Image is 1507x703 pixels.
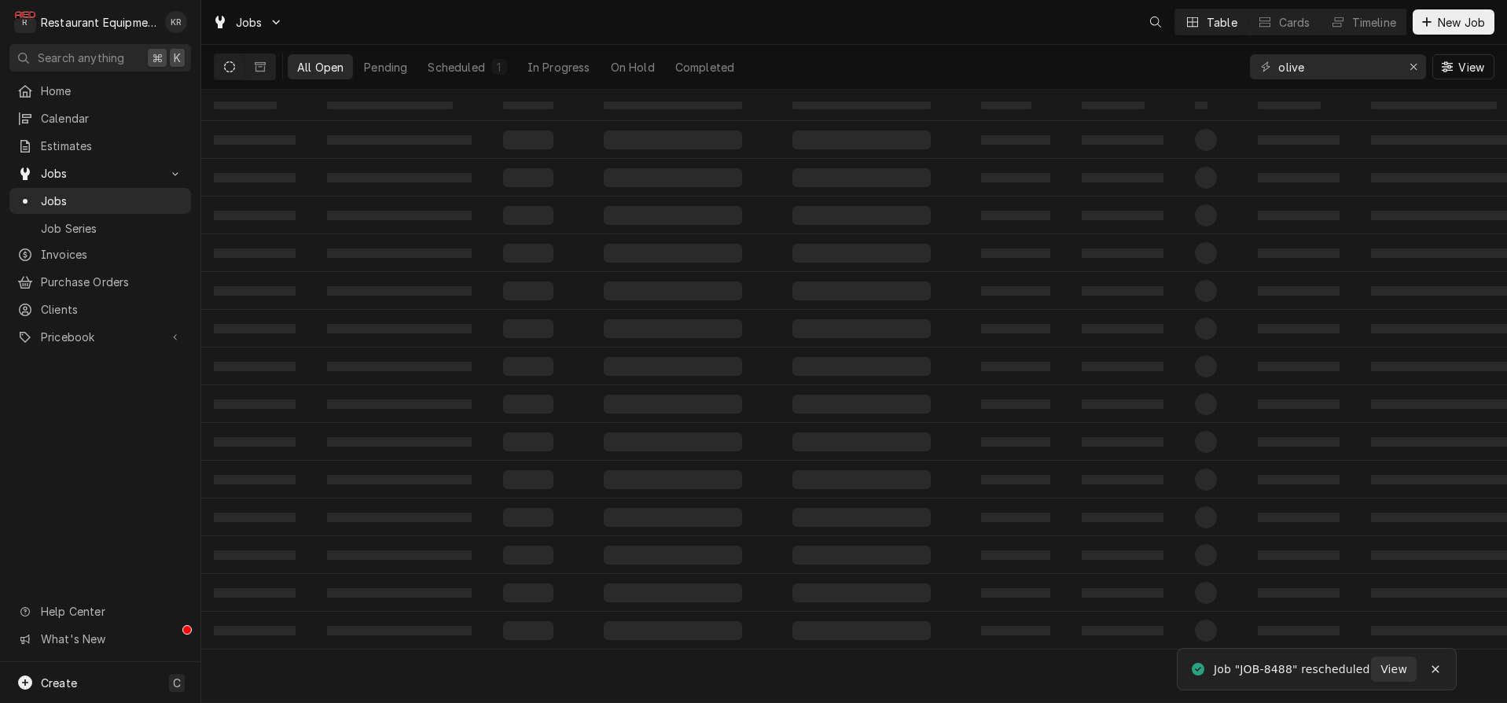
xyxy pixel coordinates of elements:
[327,513,472,522] span: ‌
[981,135,1050,145] span: ‌
[9,44,191,72] button: Search anything⌘K
[1082,626,1163,635] span: ‌
[201,90,1507,703] table: All Open Jobs List Loading
[41,193,183,209] span: Jobs
[1258,324,1340,333] span: ‌
[1258,437,1340,447] span: ‌
[1195,129,1217,151] span: ‌
[1082,248,1163,258] span: ‌
[1195,582,1217,604] span: ‌
[41,246,183,263] span: Invoices
[1082,211,1163,220] span: ‌
[1195,469,1217,491] span: ‌
[214,399,296,409] span: ‌
[604,244,742,263] span: ‌
[1082,286,1163,296] span: ‌
[604,432,742,451] span: ‌
[1207,14,1237,31] div: Table
[604,621,742,640] span: ‌
[327,437,472,447] span: ‌
[981,399,1050,409] span: ‌
[165,11,187,33] div: Kelli Robinette's Avatar
[1082,173,1163,182] span: ‌
[604,131,742,149] span: ‌
[1258,101,1321,109] span: ‌
[327,550,472,560] span: ‌
[327,324,472,333] span: ‌
[14,11,36,33] div: R
[792,244,931,263] span: ‌
[1258,550,1340,560] span: ‌
[41,110,183,127] span: Calendar
[604,101,742,109] span: ‌
[527,59,590,75] div: In Progress
[1258,135,1340,145] span: ‌
[214,513,296,522] span: ‌
[503,583,553,602] span: ‌
[327,588,472,598] span: ‌
[41,274,183,290] span: Purchase Orders
[174,50,181,66] span: K
[1195,167,1217,189] span: ‌
[1401,54,1426,79] button: Erase input
[1195,204,1217,226] span: ‌
[503,546,553,565] span: ‌
[41,165,160,182] span: Jobs
[41,220,183,237] span: Job Series
[604,282,742,300] span: ‌
[503,357,553,376] span: ‌
[1455,59,1487,75] span: View
[41,631,182,647] span: What's New
[152,50,163,66] span: ⌘
[981,101,1031,109] span: ‌
[327,248,472,258] span: ‌
[214,248,296,258] span: ‌
[9,215,191,241] a: Job Series
[1258,173,1340,182] span: ‌
[206,9,289,35] a: Go to Jobs
[792,508,931,527] span: ‌
[9,269,191,295] a: Purchase Orders
[9,188,191,214] a: Jobs
[792,621,931,640] span: ‌
[792,319,931,338] span: ‌
[981,362,1050,371] span: ‌
[792,282,931,300] span: ‌
[1195,544,1217,566] span: ‌
[792,168,931,187] span: ‌
[503,319,553,338] span: ‌
[1258,286,1340,296] span: ‌
[792,470,931,489] span: ‌
[604,583,742,602] span: ‌
[1278,54,1396,79] input: Keyword search
[327,399,472,409] span: ‌
[503,168,553,187] span: ‌
[792,131,931,149] span: ‌
[1143,9,1168,35] button: Open search
[1413,9,1494,35] button: New Job
[364,59,407,75] div: Pending
[1258,588,1340,598] span: ‌
[38,50,124,66] span: Search anything
[1082,135,1163,145] span: ‌
[1435,14,1488,31] span: New Job
[327,362,472,371] span: ‌
[9,105,191,131] a: Calendar
[1082,475,1163,484] span: ‌
[503,470,553,489] span: ‌
[214,550,296,560] span: ‌
[1214,661,1370,678] div: Job "JOB-8488" rescheduled
[981,550,1050,560] span: ‌
[604,168,742,187] span: ‌
[1195,355,1217,377] span: ‌
[1258,211,1340,220] span: ‌
[1195,506,1217,528] span: ‌
[604,319,742,338] span: ‌
[1195,101,1207,109] span: ‌
[214,475,296,484] span: ‌
[1195,280,1217,302] span: ‌
[792,101,931,109] span: ‌
[214,362,296,371] span: ‌
[1195,242,1217,264] span: ‌
[9,78,191,104] a: Home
